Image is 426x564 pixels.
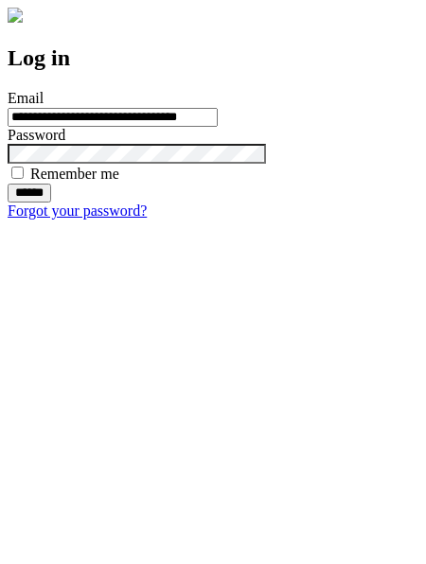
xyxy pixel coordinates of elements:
label: Remember me [30,166,119,182]
label: Password [8,127,65,143]
label: Email [8,90,44,106]
img: logo-4e3dc11c47720685a147b03b5a06dd966a58ff35d612b21f08c02c0306f2b779.png [8,8,23,23]
h2: Log in [8,45,418,71]
a: Forgot your password? [8,203,147,219]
